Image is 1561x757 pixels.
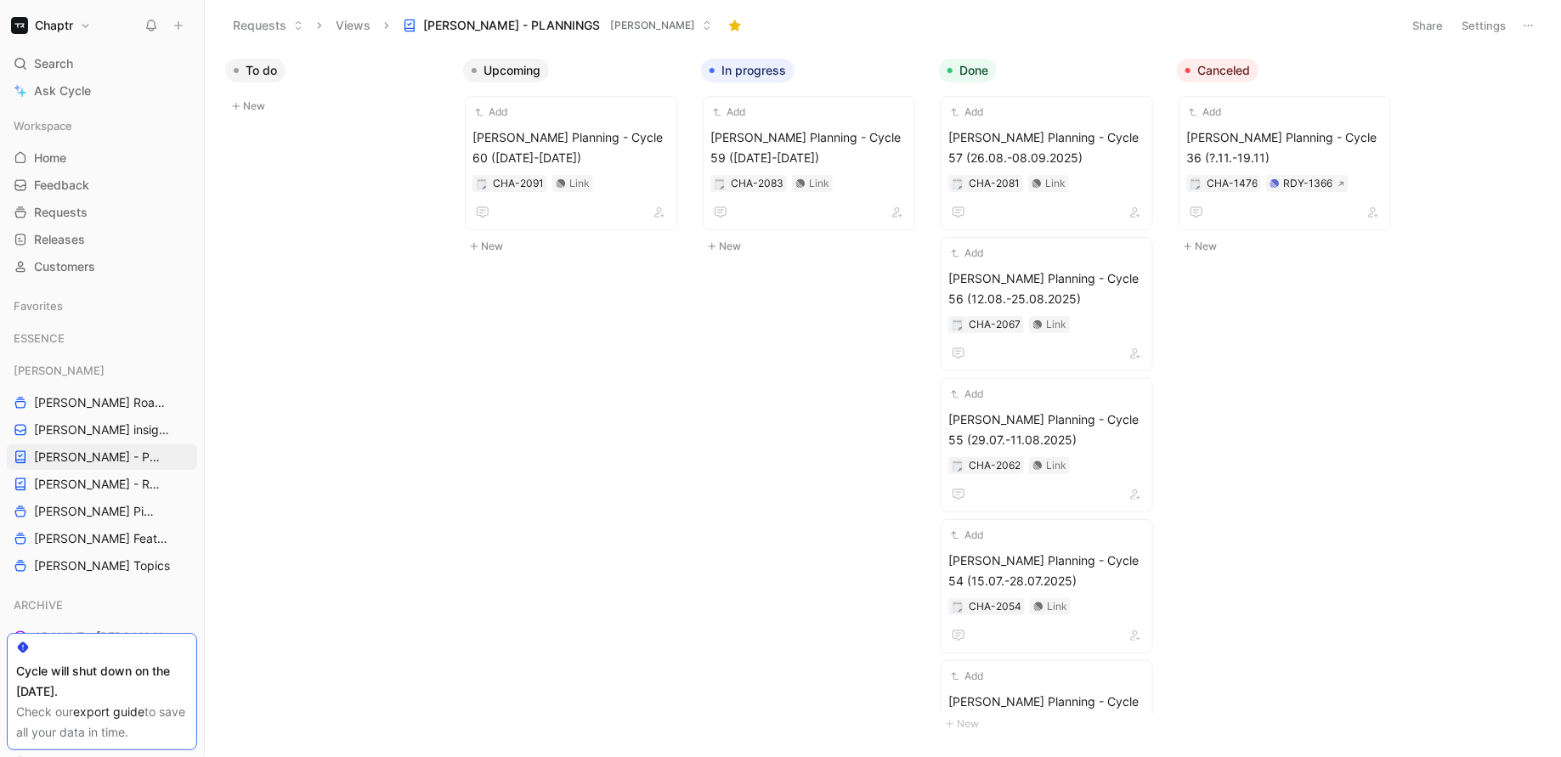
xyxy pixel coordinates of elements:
button: [PERSON_NAME] - PLANNINGS[PERSON_NAME] [395,13,720,38]
a: Requests [7,200,197,225]
span: [PERSON_NAME] Features [34,530,174,547]
span: Customers [34,258,95,275]
div: Cycle will shut down on the [DATE]. [16,661,188,702]
button: Share [1405,14,1451,37]
div: [PERSON_NAME][PERSON_NAME] Roadmap - open items[PERSON_NAME] insights[PERSON_NAME] - PLANNINGS[PE... [7,358,197,579]
a: [PERSON_NAME] Roadmap - open items [7,390,197,415]
span: Feedback [34,177,89,194]
span: [PERSON_NAME] [14,362,105,379]
span: [PERSON_NAME] - PLANNINGS [423,17,600,34]
span: ARCHIVE - [PERSON_NAME] Pipeline [34,629,178,646]
a: ARCHIVE - [PERSON_NAME] Pipeline [7,624,197,650]
span: [PERSON_NAME] Topics [34,557,170,574]
button: ChaptrChaptr [7,14,95,37]
button: Requests [225,13,311,38]
span: Ask Cycle [34,81,91,101]
a: [PERSON_NAME] Pipeline [7,499,197,524]
div: Search [7,51,197,76]
div: ESSENCE [7,325,197,351]
div: Favorites [7,293,197,319]
a: [PERSON_NAME] - PLANNINGS [7,444,197,470]
span: Workspace [14,117,72,134]
span: [PERSON_NAME] [610,17,695,34]
span: [PERSON_NAME] insights [34,421,173,438]
span: ARCHIVE [14,596,63,613]
span: [PERSON_NAME] Pipeline [34,503,158,520]
span: [PERSON_NAME] - PLANNINGS [34,449,163,466]
div: [PERSON_NAME] [7,358,197,383]
span: [PERSON_NAME] - REFINEMENTS [34,476,165,493]
a: Home [7,145,197,171]
span: ESSENCE [14,330,65,347]
a: Feedback [7,172,197,198]
span: Requests [34,204,88,221]
a: Releases [7,227,197,252]
h1: Chaptr [35,18,73,33]
div: Check our to save all your data in time. [16,702,188,743]
a: export guide [73,704,144,719]
div: ESSENCE [7,325,197,356]
div: ARCHIVE [7,592,197,618]
span: Favorites [14,297,63,314]
button: Settings [1454,14,1513,37]
div: ARCHIVEARCHIVE - [PERSON_NAME] PipelineARCHIVE - Noa Pipeline [7,592,197,677]
a: [PERSON_NAME] Features [7,526,197,551]
button: Views [328,13,378,38]
a: [PERSON_NAME] Topics [7,553,197,579]
div: Workspace [7,113,197,138]
span: Releases [34,231,85,248]
a: Customers [7,254,197,280]
a: Ask Cycle [7,78,197,104]
img: Chaptr [11,17,28,34]
span: Home [34,150,66,167]
a: [PERSON_NAME] insights [7,417,197,443]
span: [PERSON_NAME] Roadmap - open items [34,394,168,411]
span: Search [34,54,73,74]
a: [PERSON_NAME] - REFINEMENTS [7,472,197,497]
